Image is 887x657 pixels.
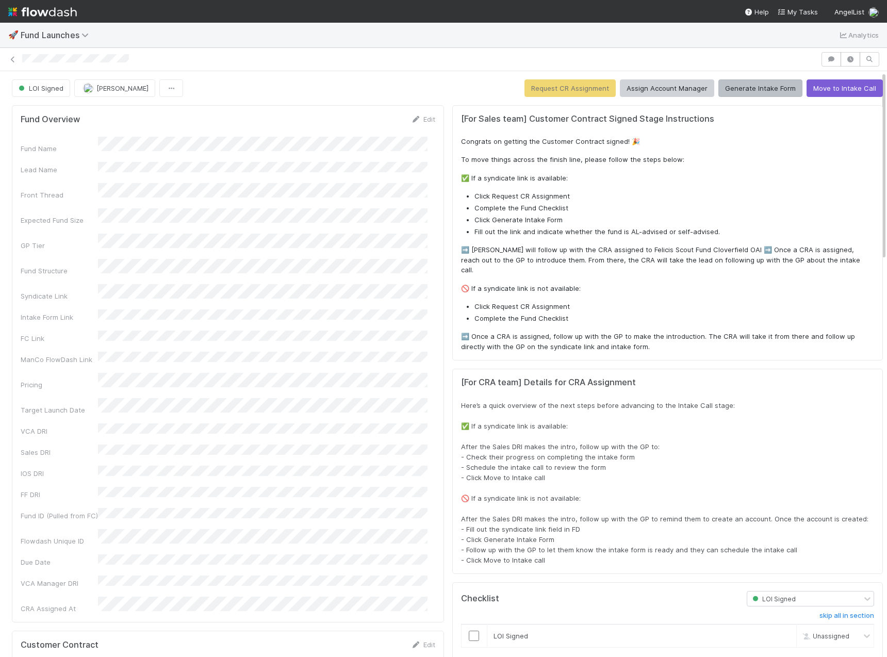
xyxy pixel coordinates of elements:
span: AngelList [834,8,864,16]
div: VCA DRI [21,426,98,436]
li: Complete the Fund Checklist [474,203,874,213]
a: Edit [411,115,435,123]
h5: Checklist [461,594,499,604]
p: To move things across the finish line, please follow the steps below: [461,155,874,165]
h5: Fund Overview [21,114,80,125]
a: Analytics [838,29,879,41]
div: FF DRI [21,489,98,500]
div: VCA Manager DRI [21,578,98,588]
div: Sales DRI [21,447,98,457]
span: LOI Signed [750,595,796,603]
a: My Tasks [777,7,818,17]
div: FC Link [21,333,98,343]
button: Move to Intake Call [807,79,883,97]
h5: [For Sales team] Customer Contract Signed Stage Instructions [461,114,874,124]
div: Due Date [21,557,98,567]
h6: skip all in section [819,612,874,620]
h5: Customer Contract [21,640,98,650]
div: Pricing [21,380,98,390]
span: [PERSON_NAME] [96,84,149,92]
p: 🚫 If a syndicate link is not available: [461,284,874,294]
div: Intake Form Link [21,312,98,322]
div: GP Tier [21,240,98,251]
button: Generate Intake Form [718,79,802,97]
button: LOI Signed [12,79,70,97]
div: Fund Structure [21,266,98,276]
li: Fill out the link and indicate whether the fund is AL-advised or self-advised. [474,227,874,237]
div: ManCo FlowDash Link [21,354,98,365]
li: Complete the Fund Checklist [474,314,874,324]
img: logo-inverted-e16ddd16eac7371096b0.svg [8,3,77,21]
a: Edit [411,640,435,649]
a: skip all in section [819,612,874,624]
div: Lead Name [21,165,98,175]
img: avatar_56903d4e-183f-4548-9968-339ac63075ae.png [83,83,93,93]
div: Help [744,7,769,17]
button: [PERSON_NAME] [74,79,155,97]
h5: [For CRA team] Details for CRA Assignment [461,377,874,388]
span: Fund Launches [21,30,94,40]
div: Fund ID (Pulled from FC) [21,511,98,521]
img: avatar_c747b287-0112-4b47-934f-47379b6131e2.png [868,7,879,18]
span: LOI Signed [17,84,63,92]
li: Click Generate Intake Form [474,215,874,225]
p: ➡️ Once a CRA is assigned, follow up with the GP to make the introduction. The CRA will take it f... [461,332,874,352]
div: Target Launch Date [21,405,98,415]
li: Click Request CR Assignment [474,191,874,202]
li: Click Request CR Assignment [474,302,874,312]
span: Here’s a quick overview of the next steps before advancing to the Intake Call stage: ✅ If a syndi... [461,401,868,564]
div: CRA Assigned At [21,603,98,614]
span: My Tasks [777,8,818,16]
button: Assign Account Manager [620,79,714,97]
p: ➡️ [PERSON_NAME] will follow up with the CRA assigned to Felicis Scout Fund Cloverfield OAI ➡️ On... [461,245,874,275]
div: Syndicate Link [21,291,98,301]
span: Unassigned [800,632,849,639]
span: LOI Signed [494,632,528,640]
button: Request CR Assignment [524,79,616,97]
div: Front Thread [21,190,98,200]
div: Fund Name [21,143,98,154]
p: ✅ If a syndicate link is available: [461,173,874,184]
div: Expected Fund Size [21,215,98,225]
div: IOS DRI [21,468,98,479]
p: Congrats on getting the Customer Contract signed! 🎉 [461,137,874,147]
span: 🚀 [8,30,19,39]
div: Flowdash Unique ID [21,536,98,546]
